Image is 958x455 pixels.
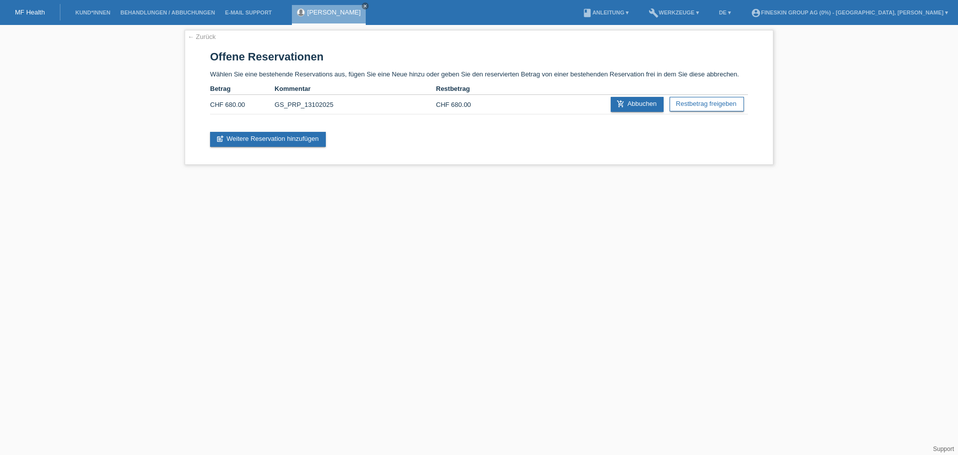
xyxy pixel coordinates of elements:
th: Betrag [210,83,274,95]
h1: Offene Reservationen [210,50,748,63]
a: account_circleFineSkin Group AG (0%) - [GEOGRAPHIC_DATA], [PERSON_NAME] ▾ [746,9,953,15]
a: DE ▾ [714,9,736,15]
i: book [582,8,592,18]
a: E-Mail Support [220,9,277,15]
div: Wählen Sie eine bestehende Reservations aus, fügen Sie eine Neue hinzu oder geben Sie den reservi... [185,30,773,165]
td: GS_PRP_13102025 [274,95,436,114]
td: CHF 680.00 [436,95,500,114]
i: account_circle [751,8,761,18]
a: close [362,2,369,9]
a: add_shopping_cartAbbuchen [611,97,664,112]
a: Restbetrag freigeben [670,97,744,111]
a: bookAnleitung ▾ [577,9,634,15]
a: [PERSON_NAME] [307,8,361,16]
i: build [649,8,659,18]
a: Support [933,446,954,453]
td: CHF 680.00 [210,95,274,114]
a: Kund*innen [70,9,115,15]
a: buildWerkzeuge ▾ [644,9,704,15]
th: Kommentar [274,83,436,95]
a: MF Health [15,8,45,16]
i: close [363,3,368,8]
a: ← Zurück [188,33,216,40]
i: post_add [216,135,224,143]
a: Behandlungen / Abbuchungen [115,9,220,15]
i: add_shopping_cart [617,100,625,108]
a: post_addWeitere Reservation hinzufügen [210,132,326,147]
th: Restbetrag [436,83,500,95]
